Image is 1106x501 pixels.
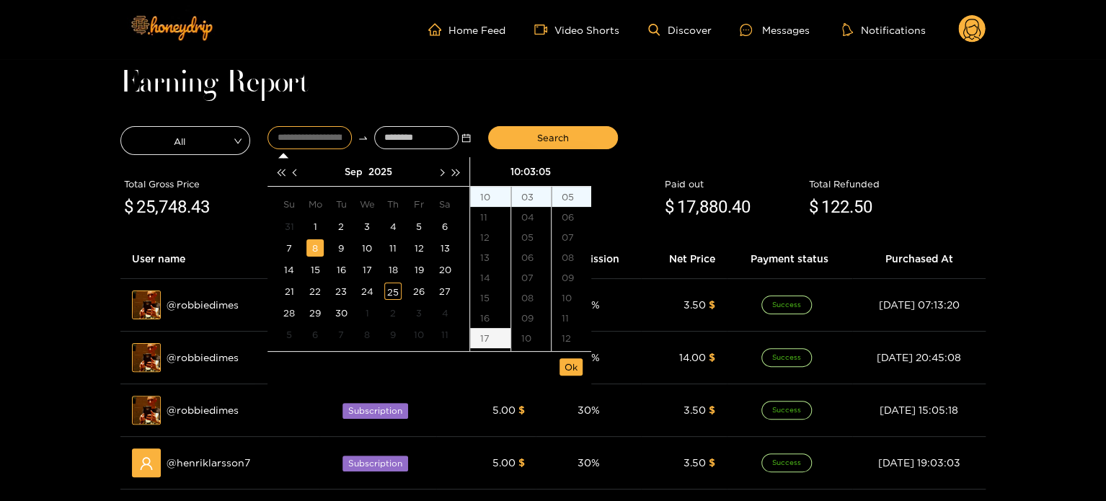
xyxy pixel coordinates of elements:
span: to [358,133,368,143]
td: 2025-10-09 [380,324,406,345]
td: 2025-09-16 [328,259,354,280]
div: 3 [410,304,428,322]
td: 2025-09-17 [354,259,380,280]
span: [DATE] 20:45:08 [877,352,961,363]
div: 14 [470,267,510,288]
a: Discover [648,24,711,36]
span: 3.50 [683,404,706,415]
td: 2025-09-20 [432,259,458,280]
th: Net Price [641,239,727,279]
div: 19 [410,261,428,278]
div: 22 [306,283,324,300]
td: 2025-09-22 [302,280,328,302]
div: 16 [332,261,350,278]
span: .50 [849,197,872,217]
span: [DATE] 07:13:20 [878,299,959,310]
div: 6 [436,218,454,235]
span: [DATE] 19:03:03 [877,457,960,468]
div: 09 [552,267,591,288]
span: @ henriklarsson7 [167,455,250,471]
div: 9 [332,239,350,257]
div: 5 [410,218,428,235]
td: 2025-09-28 [276,302,302,324]
button: Ok [559,358,583,376]
th: Payment status [727,239,852,279]
span: $ [665,194,674,221]
span: $ [709,457,715,468]
span: 122 [821,197,849,217]
div: 29 [306,304,324,322]
th: User name [120,239,319,279]
span: @ robbiedimes [167,297,239,313]
td: 2025-10-07 [328,324,354,345]
div: 1 [306,218,324,235]
div: 10:03:05 [476,157,585,186]
td: 2025-10-05 [276,324,302,345]
div: 11 [384,239,402,257]
span: $ [709,404,715,415]
div: Total Gross Price [124,177,297,191]
span: Subscription [342,403,408,419]
td: 2025-09-10 [354,237,380,259]
td: 2025-10-06 [302,324,328,345]
span: 5.00 [492,404,515,415]
div: 11 [552,308,591,328]
div: 13 [436,239,454,257]
span: swap-right [358,133,368,143]
div: 10 [410,326,428,343]
span: 5.00 [492,457,515,468]
td: 2025-09-01 [302,216,328,237]
div: 24 [358,283,376,300]
th: Mo [302,192,328,216]
div: 10 [470,187,510,207]
th: Su [276,192,302,216]
div: 15 [306,261,324,278]
div: 06 [552,207,591,227]
td: 2025-09-04 [380,216,406,237]
div: 2 [332,218,350,235]
div: 17 [358,261,376,278]
div: 18 [384,261,402,278]
td: 2025-09-09 [328,237,354,259]
span: @ robbiedimes [167,350,239,365]
span: Success [761,296,812,314]
th: Purchased At [852,239,986,279]
div: 4 [436,304,454,322]
div: 07 [511,267,551,288]
span: Success [761,453,812,472]
span: 30 % [578,404,600,415]
div: 13 [552,348,591,368]
div: 18 [470,348,510,368]
span: 30 % [578,457,600,468]
td: 2025-09-21 [276,280,302,302]
td: 2025-09-18 [380,259,406,280]
div: 9 [384,326,402,343]
div: 16 [470,308,510,328]
td: 2025-09-19 [406,259,432,280]
button: 2025 [368,157,392,186]
td: 2025-10-02 [380,302,406,324]
span: user [139,456,154,471]
span: .43 [187,197,210,217]
span: Search [537,130,569,145]
td: 2025-09-29 [302,302,328,324]
td: 2025-09-13 [432,237,458,259]
div: 30 [332,304,350,322]
td: 2025-09-26 [406,280,432,302]
div: 07 [552,227,591,247]
div: 10 [511,328,551,348]
td: 2025-09-23 [328,280,354,302]
div: 10 [358,239,376,257]
div: Total Refunded [809,177,982,191]
td: 2025-09-14 [276,259,302,280]
span: $ [124,194,133,221]
div: 06 [511,247,551,267]
span: [DATE] 15:05:18 [880,404,958,415]
td: 2025-10-10 [406,324,432,345]
div: Messages [740,22,809,38]
div: 5 [280,326,298,343]
div: 03 [511,187,551,207]
div: 23 [332,283,350,300]
div: 20 [436,261,454,278]
div: 27 [436,283,454,300]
